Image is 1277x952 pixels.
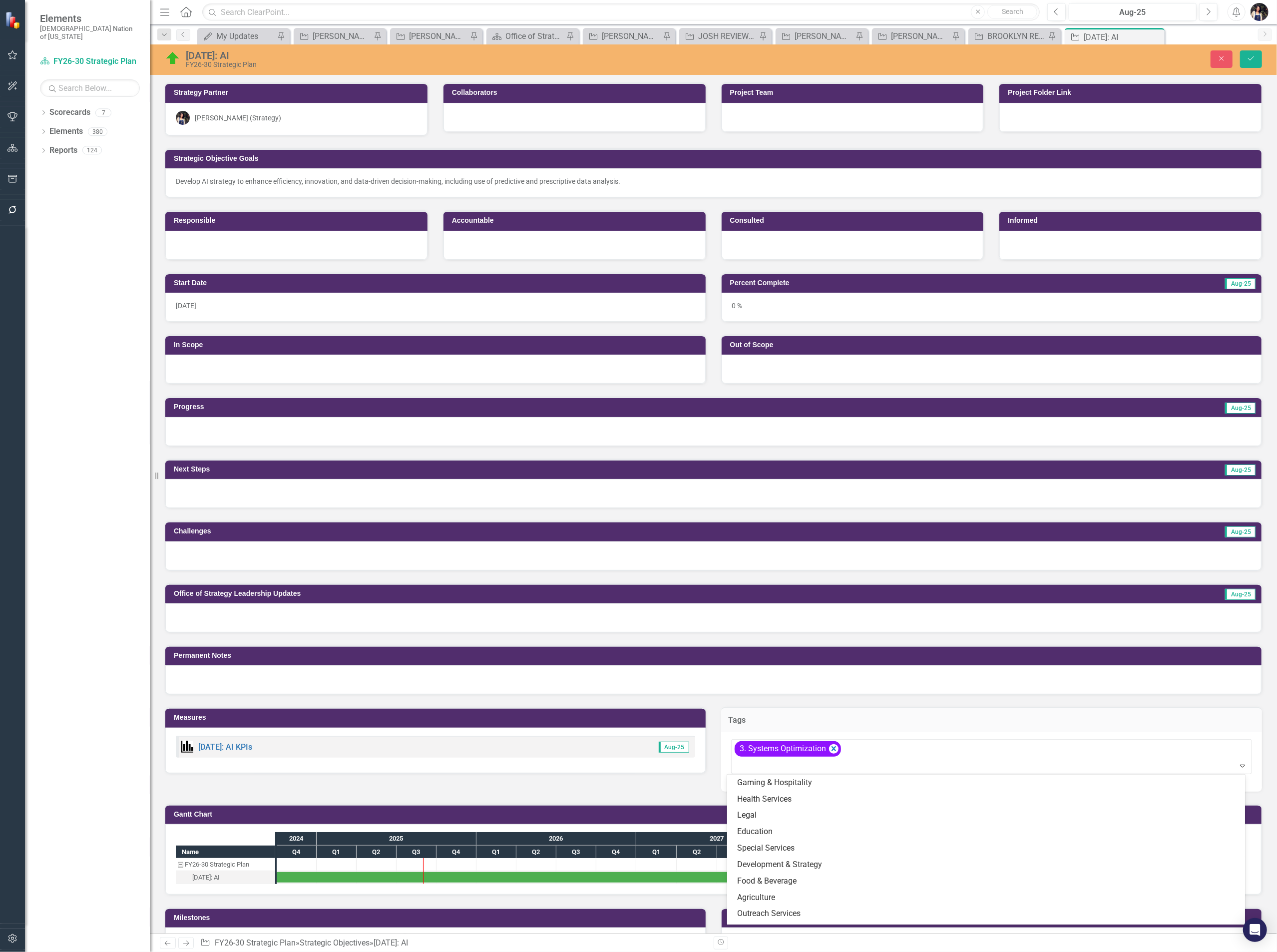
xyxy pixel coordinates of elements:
[300,938,370,948] a: Strategic Objectives
[174,89,423,96] h3: Strategy Partner
[215,938,296,948] a: FY26-30 Strategic Plan
[181,741,193,753] img: Performance Management
[317,832,476,845] div: 2025
[452,217,701,224] h3: Accountable
[1002,7,1023,15] span: Search
[313,30,371,42] div: [PERSON_NAME]'s Team's Action Plans
[740,744,827,753] span: 3. Systems Optimization
[174,155,1257,162] h3: Strategic Objective Goals
[1008,89,1257,96] h3: Project Folder Link
[636,832,798,845] div: 2027
[489,30,564,42] a: Office of Strategy Continuous Improvement Initiatives
[317,846,357,859] div: Q1
[174,527,761,535] h3: Challenges
[730,217,979,224] h3: Consulted
[174,279,701,287] h3: Start Date
[397,846,436,859] div: Q3
[436,846,476,859] div: Q4
[737,810,757,820] span: Legal
[277,832,317,845] div: 2024
[737,893,775,902] span: Agriculture
[1225,589,1256,600] span: Aug-25
[200,938,706,949] div: » »
[891,30,949,42] div: [PERSON_NAME] REVIEW
[95,108,111,117] div: 7
[49,126,83,137] a: Elements
[737,860,822,869] span: Development & Strategy
[49,145,77,156] a: Reports
[277,846,317,859] div: Q4
[1072,6,1193,18] div: Aug-25
[874,30,949,42] a: [PERSON_NAME] REVIEW
[1225,465,1256,476] span: Aug-25
[174,914,701,922] h3: Milestones
[186,61,788,68] div: FY26-30 Strategic Plan
[585,30,660,42] a: [PERSON_NAME] REVIEW
[5,11,23,29] img: ClearPoint Strategy
[357,846,397,859] div: Q2
[452,89,701,96] h3: Collaborators
[730,279,1075,287] h3: Percent Complete
[987,5,1037,19] button: Search
[987,30,1046,42] div: BROOKLYN REVIEW
[174,811,1257,818] h3: Gantt Chart
[636,846,677,859] div: Q1
[374,938,408,948] div: [DATE]: AI
[40,24,140,41] small: [DEMOGRAPHIC_DATA] Nation of [US_STATE]
[198,742,252,752] a: [DATE]: AI KPIs
[176,871,275,884] div: Task: Start date: 2024-10-01 End date: 2030-09-30
[82,146,102,155] div: 124
[296,30,371,42] a: [PERSON_NAME]'s Team's Action Plans
[737,876,797,886] span: Food & Beverage
[829,744,839,754] div: Remove [object Object]
[49,107,90,118] a: Scorecards
[659,742,689,753] span: Aug-25
[505,30,564,42] div: Office of Strategy Continuous Improvement Initiatives
[698,30,757,42] div: JOSH REVIEW - CAPITAL
[200,30,275,42] a: My Updates
[174,590,1042,597] h3: Office of Strategy Leadership Updates
[393,30,467,42] a: [PERSON_NAME]'s Team's SOs FY20-FY25
[737,778,812,787] span: Gaming & Hospitality
[1243,918,1267,942] div: Open Intercom Messenger
[40,79,140,97] input: Search Below...
[730,341,1257,349] h3: Out of Scope
[192,871,220,884] div: [DATE]: AI
[409,30,467,42] div: [PERSON_NAME]'s Team's SOs FY20-FY25
[185,858,249,871] div: FY26-30 Strategic Plan
[737,909,801,918] span: Outreach Services
[722,293,1262,322] div: 0 %
[186,50,788,61] div: [DATE]: AI
[176,846,275,858] div: Name
[596,846,636,859] div: Q4
[174,652,1257,659] h3: Permanent Notes
[176,176,1251,186] p: Develop AI strategy to enhance efficiency, innovation, and data-driven decision-making, including...
[40,56,140,67] a: FY26-30 Strategic Plan
[176,858,275,871] div: Task: FY26-30 Strategic Plan Start date: 2024-10-01 End date: 2024-10-02
[40,12,140,24] span: Elements
[476,846,516,859] div: Q1
[556,846,596,859] div: Q3
[174,217,423,224] h3: Responsible
[737,827,773,836] span: Education
[730,89,979,96] h3: Project Team
[602,30,660,42] div: [PERSON_NAME] REVIEW
[174,341,701,349] h3: In Scope
[682,30,757,42] a: JOSH REVIEW - CAPITAL
[174,466,753,473] h3: Next Steps
[1251,3,1269,21] img: Layla Freeman
[1008,217,1257,224] h3: Informed
[176,871,275,884] div: 5.2.15: AI
[795,30,853,42] div: [PERSON_NAME] REVIEW - SOs
[476,832,636,845] div: 2026
[971,30,1046,42] a: BROOKLYN REVIEW
[176,858,275,871] div: FY26-30 Strategic Plan
[202,3,1040,21] input: Search ClearPoint...
[176,302,196,310] span: [DATE]
[88,127,107,136] div: 380
[516,846,556,859] div: Q2
[1069,3,1197,21] button: Aug-25
[729,716,1255,725] h3: Tags
[1084,31,1162,43] div: [DATE]: AI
